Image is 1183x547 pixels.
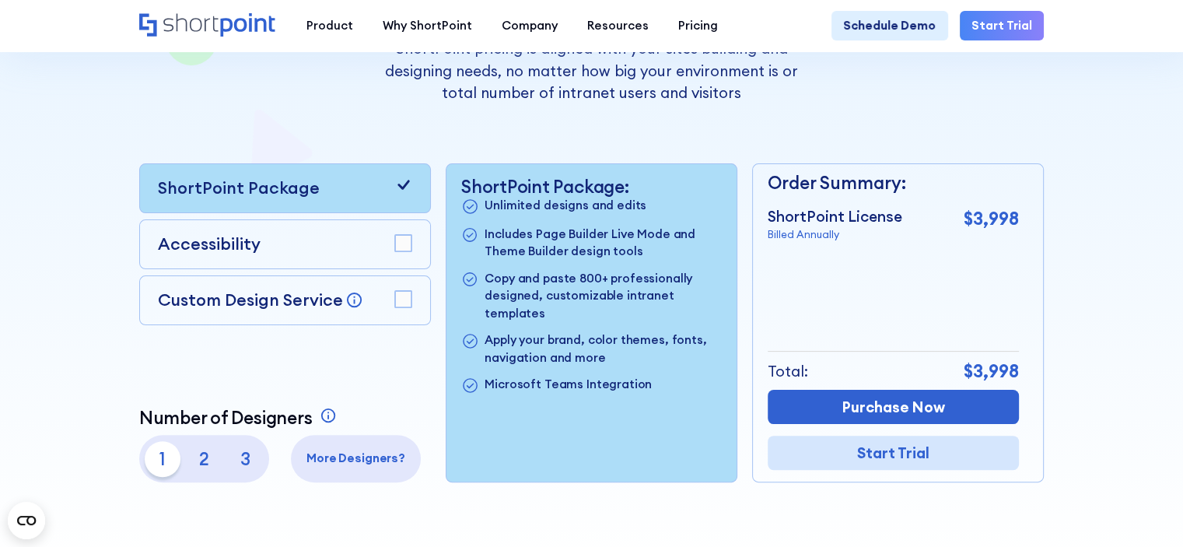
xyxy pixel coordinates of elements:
[587,17,649,35] div: Resources
[139,13,277,39] a: Home
[368,11,487,40] a: Why ShortPoint
[768,360,808,383] p: Total:
[485,331,722,367] p: Apply your brand, color themes, fonts, navigation and more
[139,407,341,428] a: Number of Designers
[964,205,1019,232] p: $3,998
[768,436,1019,470] a: Start Trial
[663,11,733,40] a: Pricing
[1105,472,1183,547] div: Csevegés widget
[292,11,368,40] a: Product
[502,17,558,35] div: Company
[485,376,652,395] p: Microsoft Teams Integration
[158,232,261,257] p: Accessibility
[369,37,813,104] p: ShortPoint pricing is aligned with your sites building and designing needs, no matter how big you...
[487,11,572,40] a: Company
[139,407,313,428] p: Number of Designers
[768,205,902,228] p: ShortPoint License
[461,176,722,197] p: ShortPoint Package:
[768,390,1019,424] a: Purchase Now
[485,226,722,261] p: Includes Page Builder Live Mode and Theme Builder design tools
[485,270,722,323] p: Copy and paste 800+ professionally designed, customizable intranet templates
[158,289,343,310] p: Custom Design Service
[964,358,1019,384] p: $3,998
[960,11,1044,40] a: Start Trial
[187,441,222,477] p: 2
[485,197,646,216] p: Unlimited designs and edits
[297,450,415,468] p: More Designers?
[306,17,353,35] div: Product
[831,11,947,40] a: Schedule Demo
[228,441,264,477] p: 3
[145,441,180,477] p: 1
[768,170,1019,196] p: Order Summary:
[1105,472,1183,547] iframe: Chat Widget
[8,502,45,539] button: Open CMP widget
[383,17,472,35] div: Why ShortPoint
[158,176,320,201] p: ShortPoint Package
[768,227,902,243] p: Billed Annually
[572,11,663,40] a: Resources
[678,17,718,35] div: Pricing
